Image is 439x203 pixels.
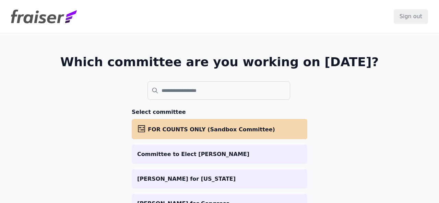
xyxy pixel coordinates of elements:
h1: Which committee are you working on [DATE]? [60,55,379,69]
a: FOR COUNTS ONLY (Sandbox Committee) [132,119,307,139]
p: [PERSON_NAME] for [US_STATE] [137,175,302,183]
a: [PERSON_NAME] for [US_STATE] [132,169,307,189]
input: Sign out [394,9,428,24]
span: FOR COUNTS ONLY (Sandbox Committee) [148,126,275,133]
a: Committee to Elect [PERSON_NAME] [132,145,307,164]
img: Fraiser Logo [11,10,77,23]
p: Committee to Elect [PERSON_NAME] [137,150,302,158]
h3: Select committee [132,108,307,116]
